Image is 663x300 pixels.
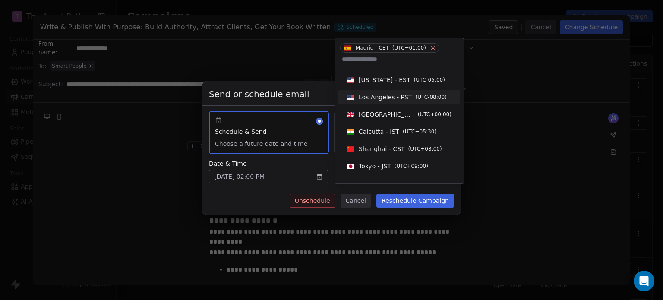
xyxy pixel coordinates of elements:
span: Los Angeles - PST [359,93,412,101]
span: ( UTC+09:00 ) [395,162,428,170]
span: [GEOGRAPHIC_DATA] - GMT [359,110,414,119]
span: Calcutta - IST [359,127,399,136]
span: Shanghai - CST [359,145,405,153]
span: São Paulo - BRT [359,179,406,188]
span: ( UTC-03:00 ) [409,180,440,187]
span: ( UTC-05:00 ) [414,76,445,84]
span: ( UTC+00:00 ) [418,111,451,118]
span: ( UTC+05:30 ) [403,128,436,136]
span: Tokyo - JST [359,162,391,171]
span: Madrid - CET [356,44,389,51]
span: ( UTC+08:00 ) [408,145,442,153]
span: ( UTC-08:00 ) [415,93,446,101]
span: ( UTC+01:00 ) [392,44,426,52]
span: [US_STATE] - EST [359,76,410,84]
